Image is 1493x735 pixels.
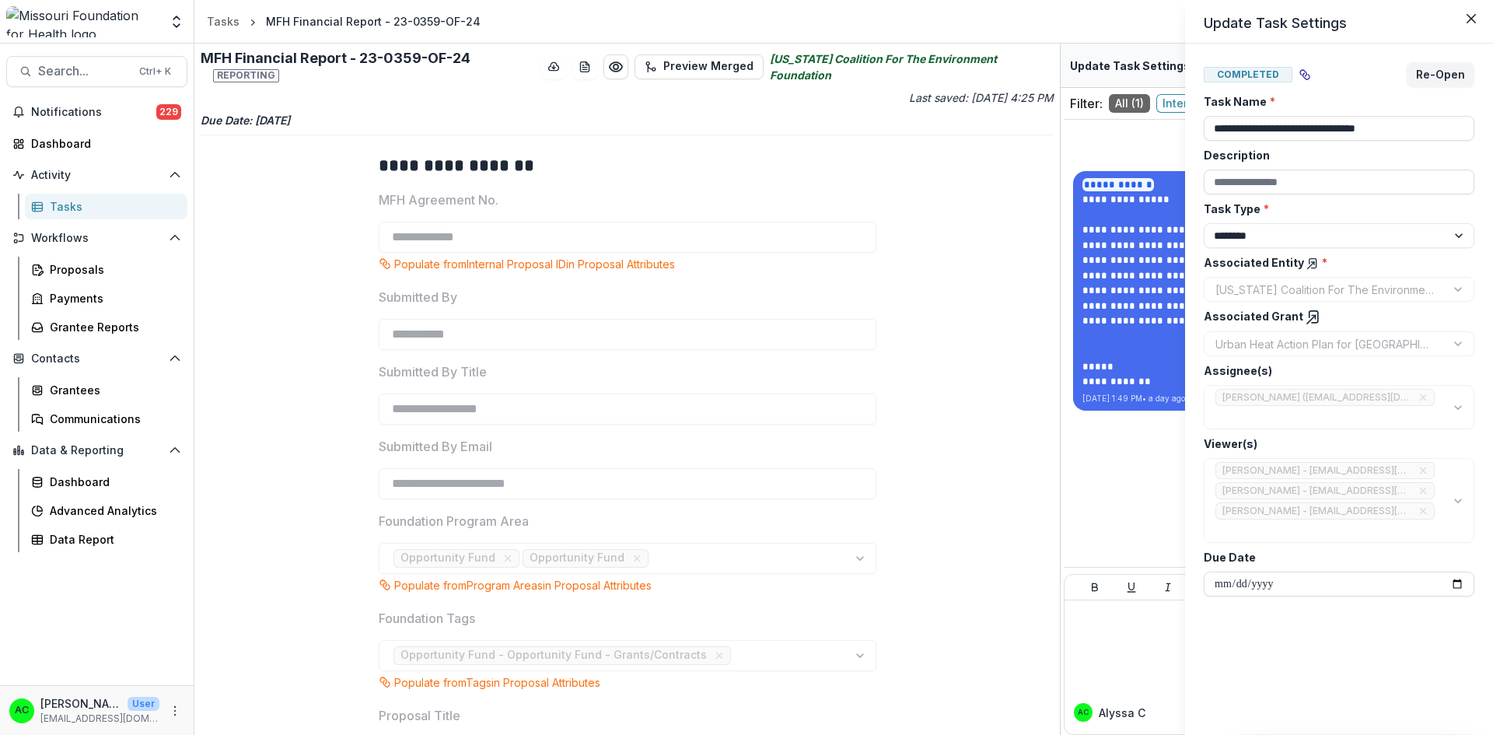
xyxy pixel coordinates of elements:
[1204,147,1465,163] label: Description
[1204,549,1465,565] label: Due Date
[1204,436,1465,452] label: Viewer(s)
[1459,6,1484,31] button: Close
[1204,308,1465,325] label: Associated Grant
[1204,67,1292,82] span: Completed
[1407,62,1474,87] button: Re-Open
[1204,201,1465,217] label: Task Type
[1292,62,1317,87] button: View dependent tasks
[1204,93,1465,110] label: Task Name
[1204,362,1465,379] label: Assignee(s)
[1204,254,1465,271] label: Associated Entity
